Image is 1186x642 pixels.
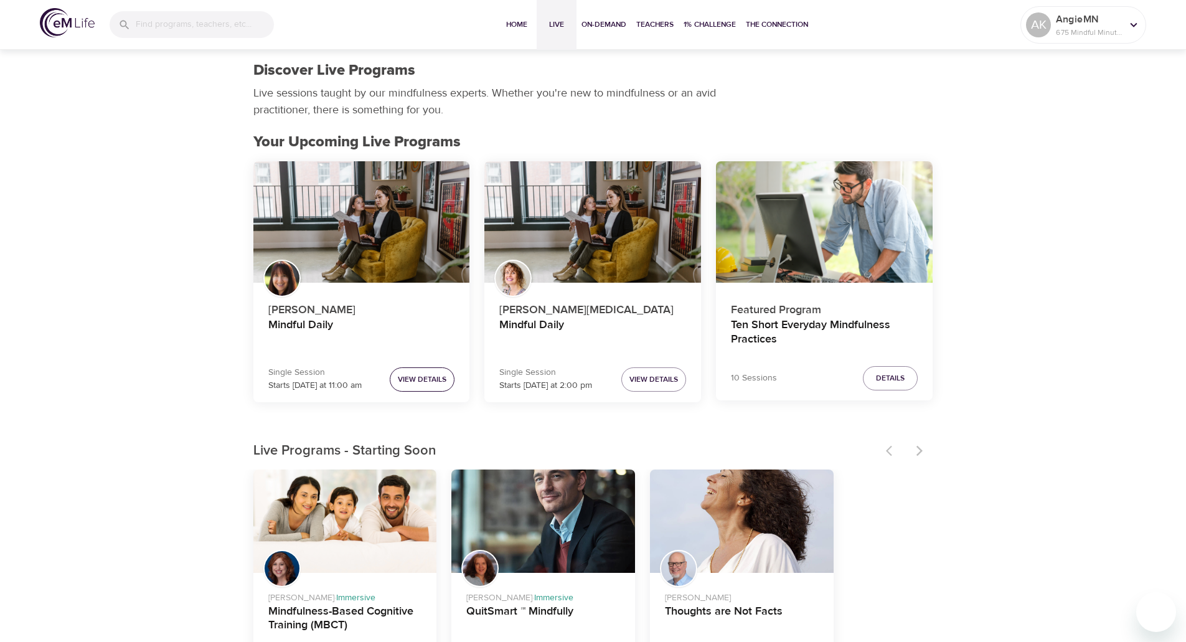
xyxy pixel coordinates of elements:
[466,605,620,635] h4: QuitSmart ™ Mindfully
[466,587,620,605] p: [PERSON_NAME] ·
[665,605,819,635] h4: Thoughts are Not Facts
[534,592,573,603] span: Immersive
[1136,592,1176,632] iframe: Button to launch messaging window
[398,373,446,386] span: View Details
[253,133,933,151] h2: Your Upcoming Live Programs
[390,367,454,392] button: View Details
[650,470,834,573] button: Thoughts are Not Facts
[268,296,455,318] p: [PERSON_NAME]
[484,161,701,283] button: Mindful Daily
[253,161,470,283] button: Mindful Daily
[621,367,686,392] button: View Details
[451,470,635,573] button: QuitSmart ™ Mindfully
[731,318,918,348] h4: Ten Short Everyday Mindfulness Practices
[731,372,777,385] p: 10 Sessions
[629,373,678,386] span: View Details
[1056,12,1122,27] p: AngieMN
[502,18,532,31] span: Home
[499,318,686,348] h4: Mindful Daily
[268,605,422,635] h4: Mindfulness-Based Cognitive Training (MBCT)
[1056,27,1122,38] p: 675 Mindful Minutes
[665,587,819,605] p: [PERSON_NAME]
[731,296,918,318] p: Featured Program
[499,296,686,318] p: [PERSON_NAME][MEDICAL_DATA]
[684,18,736,31] span: 1% Challenge
[253,441,878,461] p: Live Programs - Starting Soon
[542,18,572,31] span: Live
[581,18,626,31] span: On-Demand
[636,18,674,31] span: Teachers
[1026,12,1051,37] div: AK
[253,470,437,573] button: Mindfulness-Based Cognitive Training (MBCT)
[336,592,375,603] span: Immersive
[40,8,95,37] img: logo
[716,161,933,283] button: Ten Short Everyday Mindfulness Practices
[268,379,362,392] p: Starts [DATE] at 11:00 am
[268,318,455,348] h4: Mindful Daily
[268,587,422,605] p: [PERSON_NAME] ·
[876,372,905,385] span: Details
[253,85,720,118] p: Live sessions taught by our mindfulness experts. Whether you're new to mindfulness or an avid pra...
[136,11,274,38] input: Find programs, teachers, etc...
[499,366,592,379] p: Single Session
[499,379,592,392] p: Starts [DATE] at 2:00 pm
[253,62,415,80] h1: Discover Live Programs
[863,366,918,390] button: Details
[268,366,362,379] p: Single Session
[746,18,808,31] span: The Connection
